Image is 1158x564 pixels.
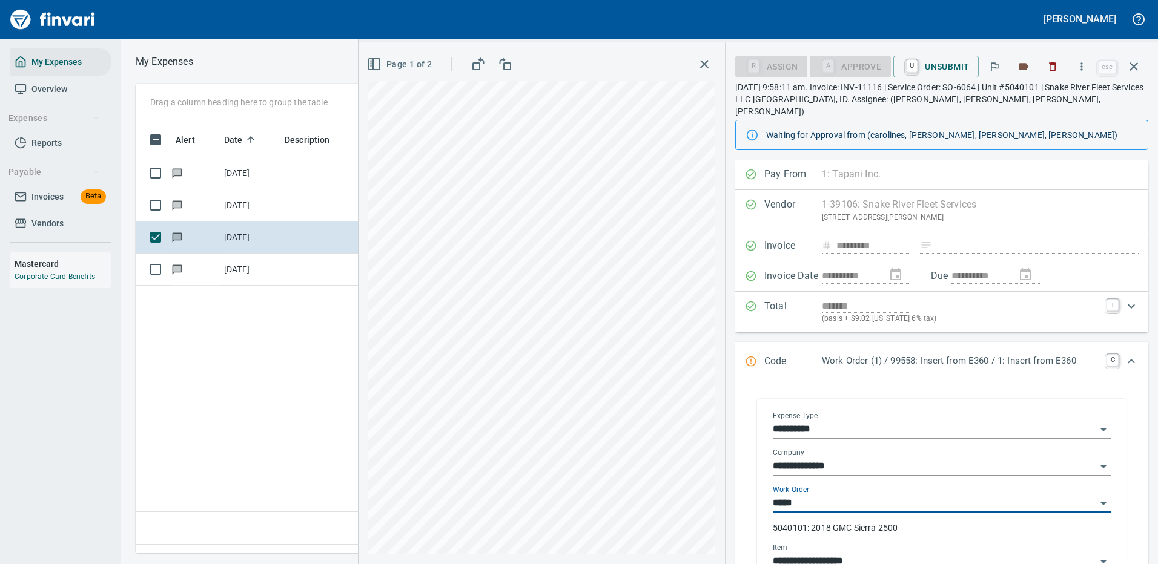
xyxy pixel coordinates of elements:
[1095,421,1112,438] button: Open
[219,221,280,254] td: [DATE]
[981,53,1008,80] button: Flag
[764,299,822,325] p: Total
[10,76,111,103] a: Overview
[773,486,809,493] label: Work Order
[1095,458,1112,475] button: Open
[773,449,804,456] label: Company
[224,133,243,147] span: Date
[285,133,346,147] span: Description
[4,161,105,183] button: Payable
[31,216,64,231] span: Vendors
[893,56,979,77] button: UUnsubmit
[171,169,184,177] span: Has messages
[764,354,822,370] p: Code
[1107,354,1119,366] a: C
[369,57,432,72] span: Page 1 of 2
[136,54,193,69] nav: breadcrumb
[136,54,193,69] p: My Expenses
[735,342,1148,382] div: Expand
[31,189,64,205] span: Invoices
[285,133,330,147] span: Description
[822,313,1099,325] p: (basis + $9.02 [US_STATE] 6% tax)
[773,522,1111,534] p: 5040101: 2018 GMC Sierra 2500
[906,59,918,73] a: U
[176,133,195,147] span: Alert
[1039,53,1066,80] button: Discard
[7,5,98,34] img: Finvari
[8,111,100,126] span: Expenses
[735,81,1148,117] p: [DATE] 9:58:11 am. Invoice: INV-11116 | Service Order: SO-6064 | Unit #5040101 | Snake River Flee...
[735,292,1148,332] div: Expand
[171,265,184,273] span: Has messages
[219,157,280,189] td: [DATE]
[171,233,184,241] span: Has messages
[773,544,787,551] label: Item
[365,53,437,76] button: Page 1 of 2
[1098,61,1116,74] a: esc
[903,56,969,77] span: Unsubmit
[176,133,211,147] span: Alert
[766,124,1138,146] div: Waiting for Approval from (carolines, [PERSON_NAME], [PERSON_NAME], [PERSON_NAME])
[171,201,184,209] span: Has messages
[15,272,95,281] a: Corporate Card Benefits
[10,130,111,157] a: Reports
[1041,10,1119,28] button: [PERSON_NAME]
[773,412,818,419] label: Expense Type
[8,165,100,180] span: Payable
[1068,53,1095,80] button: More
[810,61,891,71] div: Cost Type required
[219,189,280,221] td: [DATE]
[735,61,807,71] div: Assign
[1107,299,1119,311] a: T
[150,96,328,108] p: Drag a column heading here to group the table
[31,54,82,70] span: My Expenses
[1044,13,1116,25] h5: [PERSON_NAME]
[31,136,62,151] span: Reports
[81,189,106,203] span: Beta
[10,48,111,76] a: My Expenses
[224,133,259,147] span: Date
[15,257,111,271] h6: Mastercard
[1095,52,1148,81] span: Close invoice
[219,254,280,286] td: [DATE]
[10,210,111,237] a: Vendors
[1010,53,1037,80] button: Labels
[1095,495,1112,512] button: Open
[822,354,1099,368] p: Work Order (1) / 99558: Insert from E360 / 1: Insert from E360
[10,183,111,211] a: InvoicesBeta
[31,82,67,97] span: Overview
[4,107,105,130] button: Expenses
